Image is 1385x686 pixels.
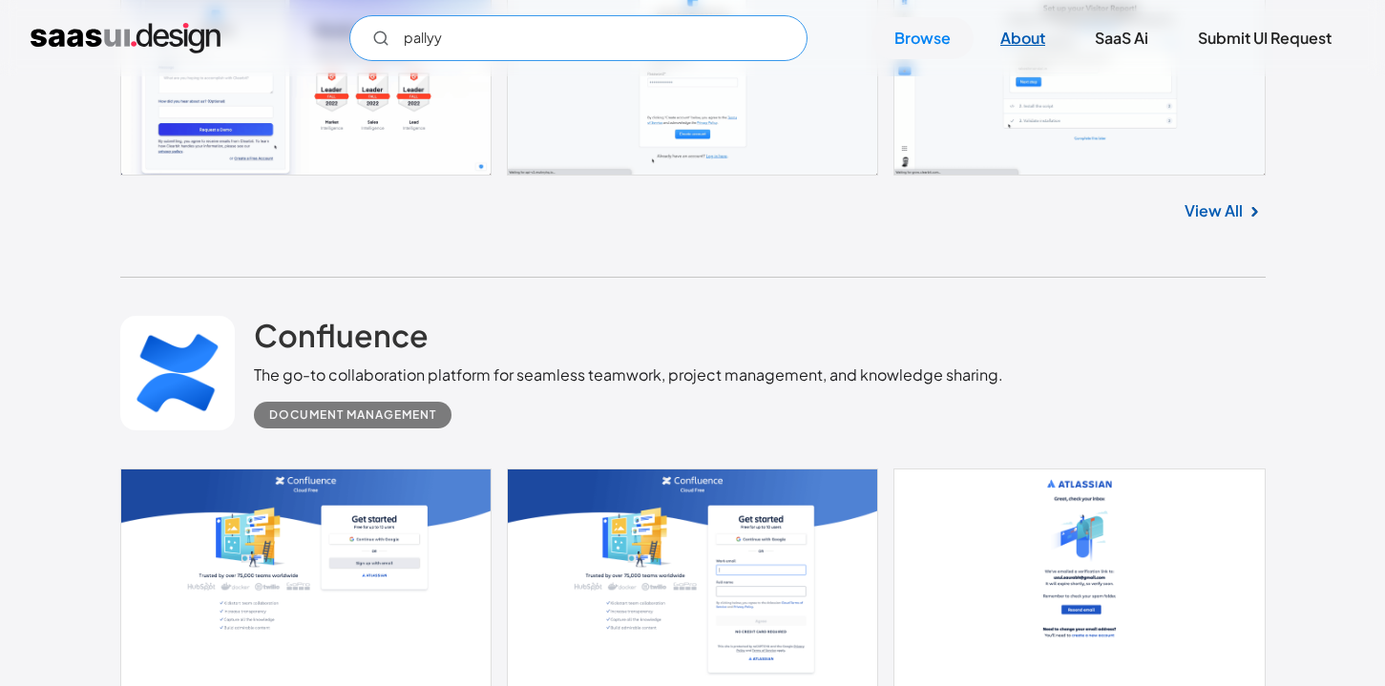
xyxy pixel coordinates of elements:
a: SaaS Ai [1072,17,1171,59]
input: Search UI designs you're looking for... [349,15,808,61]
a: About [977,17,1068,59]
div: Document Management [269,404,436,426]
a: View All [1185,199,1243,222]
a: Confluence [254,316,429,364]
a: Submit UI Request [1175,17,1354,59]
h2: Confluence [254,316,429,354]
a: home [31,23,220,53]
div: The go-to collaboration platform for seamless teamwork, project management, and knowledge sharing. [254,364,1003,386]
a: Browse [871,17,974,59]
form: Email Form [349,15,808,61]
